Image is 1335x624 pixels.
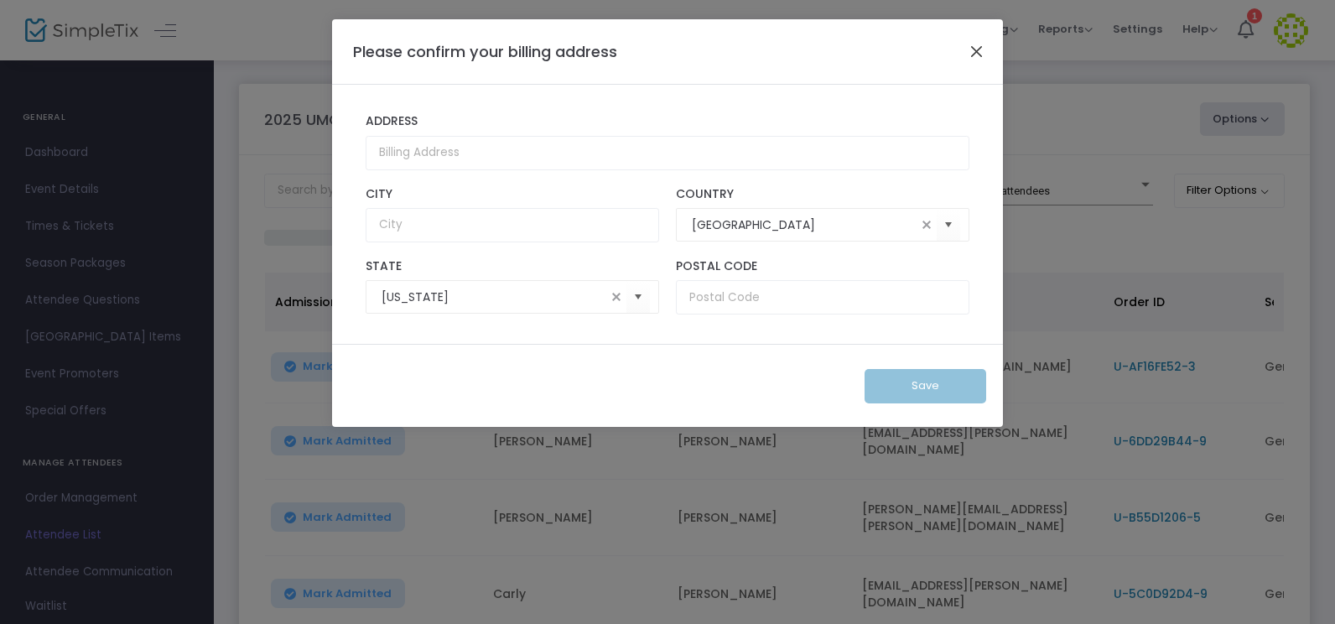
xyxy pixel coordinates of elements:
h4: Please confirm your billing address [353,40,617,63]
button: Select [626,280,650,315]
span: clear [917,215,937,235]
input: Postal Code [676,280,969,315]
label: Address [366,114,969,129]
span: clear [606,287,626,307]
label: Postal Code [676,259,969,274]
label: State [366,259,659,274]
input: Select State [382,289,606,306]
label: City [366,187,659,202]
input: Billing Address [366,136,969,170]
input: City [366,208,659,242]
label: Country [676,187,969,202]
button: Select [937,208,960,242]
button: Close [966,40,988,62]
input: Select Country [692,216,917,234]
